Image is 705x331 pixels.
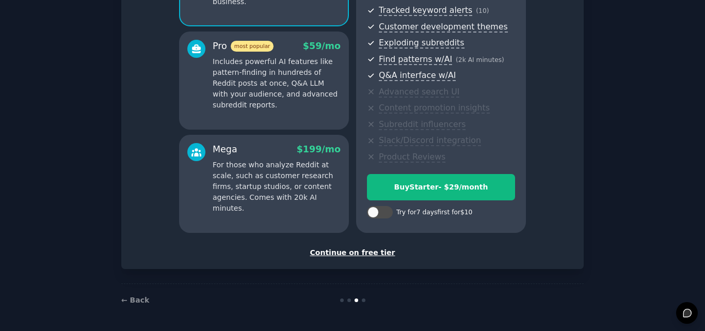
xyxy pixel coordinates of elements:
a: ← Back [121,296,149,304]
span: $ 59 /mo [303,41,341,51]
span: most popular [231,41,274,52]
button: BuyStarter- $29/month [367,174,515,200]
p: Includes powerful AI features like pattern-finding in hundreds of Reddit posts at once, Q&A LLM w... [213,56,341,111]
span: Customer development themes [379,22,508,33]
div: Continue on free tier [132,247,573,258]
div: Pro [213,40,274,53]
span: Subreddit influencers [379,119,466,130]
span: Advanced search UI [379,87,459,98]
span: Find patterns w/AI [379,54,452,65]
div: Mega [213,143,237,156]
div: Try for 7 days first for $10 [396,208,472,217]
span: ( 10 ) [476,7,489,14]
span: Tracked keyword alerts [379,5,472,16]
p: For those who analyze Reddit at scale, such as customer research firms, startup studios, or conte... [213,160,341,214]
span: Exploding subreddits [379,38,464,49]
span: Content promotion insights [379,103,490,114]
span: Slack/Discord integration [379,135,481,146]
span: $ 199 /mo [297,144,341,154]
span: Q&A interface w/AI [379,70,456,81]
span: ( 2k AI minutes ) [456,56,504,64]
div: Buy Starter - $ 29 /month [367,182,515,193]
span: Product Reviews [379,152,445,163]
